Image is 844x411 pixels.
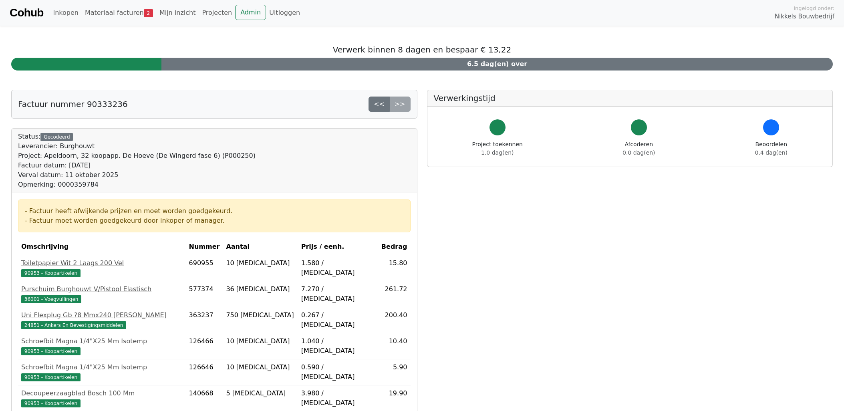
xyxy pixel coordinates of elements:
[25,206,404,216] div: - Factuur heeft afwijkende prijzen en moet worden goedgekeurd.
[301,336,375,356] div: 1.040 / [MEDICAL_DATA]
[21,389,183,408] a: Decoupeerzaagblad Bosch 100 Mm90953 - Koopartikelen
[21,321,126,329] span: 24851 - Ankers En Bevestigingsmiddelen
[10,3,43,22] a: Cohub
[755,140,788,157] div: Beoordelen
[235,5,266,20] a: Admin
[472,140,523,157] div: Project toekennen
[50,5,81,21] a: Inkopen
[301,389,375,408] div: 3.980 / [MEDICAL_DATA]
[18,170,256,180] div: Verval datum: 11 oktober 2025
[481,149,514,156] span: 1.0 dag(en)
[11,45,833,54] h5: Verwerk binnen 8 dagen en bespaar € 13,22
[21,347,81,355] span: 90953 - Koopartikelen
[21,389,183,398] div: Decoupeerzaagblad Bosch 100 Mm
[226,363,294,372] div: 10 [MEDICAL_DATA]
[378,333,411,359] td: 10.40
[226,336,294,346] div: 10 [MEDICAL_DATA]
[434,93,826,103] h5: Verwerkingstijd
[21,373,81,381] span: 90953 - Koopartikelen
[21,399,81,407] span: 90953 - Koopartikelen
[186,359,223,385] td: 126646
[161,58,833,71] div: 6.5 dag(en) over
[18,161,256,170] div: Factuur datum: [DATE]
[223,239,298,255] th: Aantal
[378,255,411,281] td: 15.80
[18,99,128,109] h5: Factuur nummer 90333236
[21,363,183,382] a: Schroefbit Magna 1/4"X25 Mm Isotemp90953 - Koopartikelen
[199,5,235,21] a: Projecten
[369,97,390,112] a: <<
[21,258,183,268] div: Toiletpapier Wit 2 Laags 200 Vel
[21,295,81,303] span: 36001 - Voegvullingen
[21,284,183,294] div: Purschuim Burghouwt V/Pistool Elastisch
[186,333,223,359] td: 126466
[21,363,183,372] div: Schroefbit Magna 1/4"X25 Mm Isotemp
[226,284,294,294] div: 36 [MEDICAL_DATA]
[298,239,378,255] th: Prijs / eenh.
[18,141,256,151] div: Leverancier: Burghouwt
[21,336,183,346] div: Schroefbit Magna 1/4"X25 Mm Isotemp
[301,363,375,382] div: 0.590 / [MEDICAL_DATA]
[186,281,223,307] td: 577374
[156,5,199,21] a: Mijn inzicht
[21,284,183,304] a: Purschuim Burghouwt V/Pistool Elastisch36001 - Voegvullingen
[794,4,834,12] span: Ingelogd onder:
[18,151,256,161] div: Project: Apeldoorn, 32 koopapp. De Hoeve (De Wingerd fase 6) (P000250)
[266,5,303,21] a: Uitloggen
[622,149,655,156] span: 0.0 dag(en)
[378,359,411,385] td: 5.90
[21,258,183,278] a: Toiletpapier Wit 2 Laags 200 Vel90953 - Koopartikelen
[40,133,73,141] div: Gecodeerd
[301,258,375,278] div: 1.580 / [MEDICAL_DATA]
[18,239,186,255] th: Omschrijving
[226,258,294,268] div: 10 [MEDICAL_DATA]
[21,269,81,277] span: 90953 - Koopartikelen
[18,132,256,189] div: Status:
[301,310,375,330] div: 0.267 / [MEDICAL_DATA]
[82,5,156,21] a: Materiaal facturen2
[21,336,183,356] a: Schroefbit Magna 1/4"X25 Mm Isotemp90953 - Koopartikelen
[378,307,411,333] td: 200.40
[226,389,294,398] div: 5 [MEDICAL_DATA]
[301,284,375,304] div: 7.270 / [MEDICAL_DATA]
[775,12,834,21] span: Nikkels Bouwbedrijf
[186,255,223,281] td: 690955
[186,239,223,255] th: Nummer
[226,310,294,320] div: 750 [MEDICAL_DATA]
[144,9,153,17] span: 2
[25,216,404,226] div: - Factuur moet worden goedgekeurd door inkoper of manager.
[378,281,411,307] td: 261.72
[622,140,655,157] div: Afcoderen
[186,307,223,333] td: 363237
[21,310,183,330] a: Uni Flexplug Gb ?8 Mmx240 [PERSON_NAME]24851 - Ankers En Bevestigingsmiddelen
[755,149,788,156] span: 0.4 dag(en)
[21,310,183,320] div: Uni Flexplug Gb ?8 Mmx240 [PERSON_NAME]
[378,239,411,255] th: Bedrag
[18,180,256,189] div: Opmerking: 0000359784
